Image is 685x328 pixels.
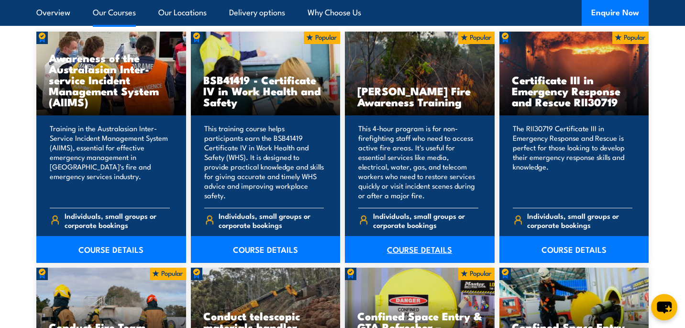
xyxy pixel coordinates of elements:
[513,124,633,200] p: The RII30719 Certificate III in Emergency Response and Rescue is perfect for those looking to dev...
[651,294,677,320] button: chat-button
[373,211,478,229] span: Individuals, small groups or corporate bookings
[357,85,482,107] h3: [PERSON_NAME] Fire Awareness Training
[191,236,341,263] a: COURSE DETAILS
[204,124,324,200] p: This training course helps participants earn the BSB41419 Certificate IV in Work Health and Safet...
[49,52,174,107] h3: Awareness of the Australasian Inter-service Incident Management System (AIIMS)
[36,236,186,263] a: COURSE DETAILS
[527,211,632,229] span: Individuals, small groups or corporate bookings
[65,211,170,229] span: Individuals, small groups or corporate bookings
[358,124,478,200] p: This 4-hour program is for non-firefighting staff who need to access active fire areas. It's usef...
[203,74,328,107] h3: BSB41419 - Certificate IV in Work Health and Safety
[512,74,637,107] h3: Certificate III in Emergency Response and Rescue RII30719
[219,211,324,229] span: Individuals, small groups or corporate bookings
[345,236,495,263] a: COURSE DETAILS
[50,124,170,200] p: Training in the Australasian Inter-Service Incident Management System (AIIMS), essential for effe...
[499,236,649,263] a: COURSE DETAILS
